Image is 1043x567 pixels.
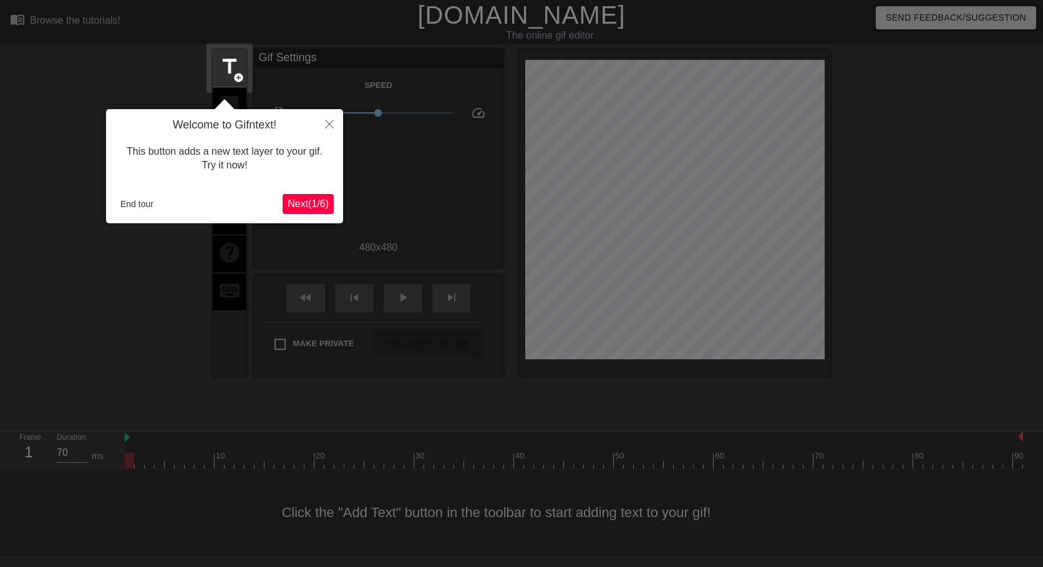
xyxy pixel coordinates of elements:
[316,109,343,138] button: Close
[283,194,334,214] button: Next
[115,195,158,213] button: End tour
[115,119,334,132] h4: Welcome to Gifntext!
[115,132,334,185] div: This button adds a new text layer to your gif. Try it now!
[288,198,329,209] span: Next ( 1 / 6 )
